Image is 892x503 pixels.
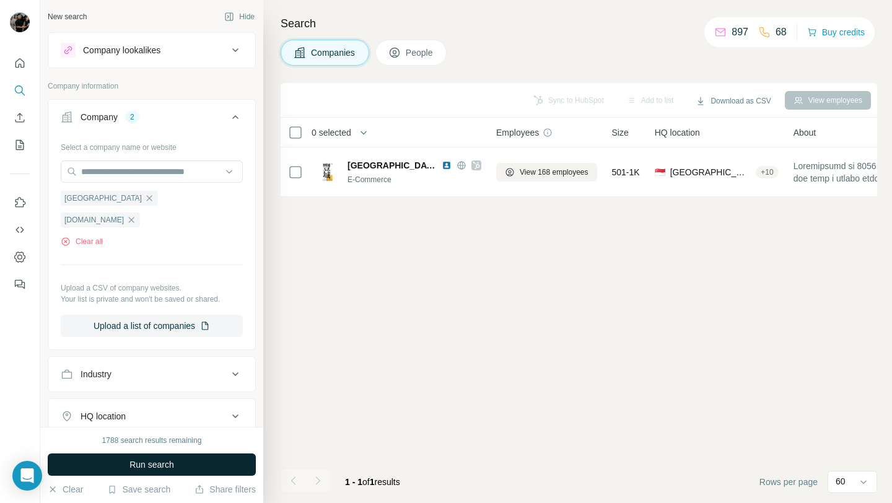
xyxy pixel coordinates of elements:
span: HQ location [655,126,700,139]
button: View 168 employees [496,163,597,182]
button: Buy credits [807,24,865,41]
div: Industry [81,368,111,380]
span: [GEOGRAPHIC_DATA], Central [670,166,751,178]
span: Run search [129,458,174,471]
p: Your list is private and won't be saved or shared. [61,294,243,305]
div: 2 [125,112,139,123]
button: Hide [216,7,263,26]
div: New search [48,11,87,22]
span: Size [612,126,629,139]
span: [GEOGRAPHIC_DATA] [348,159,435,172]
p: Upload a CSV of company websites. [61,282,243,294]
button: Upload a list of companies [61,315,243,337]
span: of [362,477,370,487]
button: Run search [48,453,256,476]
img: LinkedIn logo [442,160,452,170]
button: Industry [48,359,255,389]
div: HQ location [81,410,126,422]
span: 🇸🇬 [655,166,665,178]
p: 60 [836,475,846,488]
div: Select a company name or website [61,137,243,153]
div: Company [81,111,118,123]
div: Company lookalikes [83,44,160,56]
img: Logo of Gain City [318,162,338,182]
span: 1 [370,477,375,487]
button: Download as CSV [687,92,779,110]
p: 68 [776,25,787,40]
span: 1 - 1 [345,477,362,487]
span: People [406,46,434,59]
button: Clear all [61,236,103,247]
span: results [345,477,400,487]
button: Feedback [10,273,30,295]
button: Share filters [195,483,256,496]
img: Avatar [10,12,30,32]
span: View 168 employees [520,167,588,178]
span: Employees [496,126,539,139]
span: Companies [311,46,356,59]
button: Enrich CSV [10,107,30,129]
span: [DOMAIN_NAME] [64,214,124,225]
p: Company information [48,81,256,92]
span: [GEOGRAPHIC_DATA] [64,193,142,204]
button: Search [10,79,30,102]
span: 0 selected [312,126,351,139]
button: Clear [48,483,83,496]
button: Company lookalikes [48,35,255,65]
h4: Search [281,15,877,32]
button: Use Surfe on LinkedIn [10,191,30,214]
button: Dashboard [10,246,30,268]
div: Open Intercom Messenger [12,461,42,491]
button: Use Surfe API [10,219,30,241]
p: 897 [732,25,748,40]
div: + 10 [756,167,778,178]
span: About [794,126,816,139]
div: 1788 search results remaining [102,435,202,446]
button: HQ location [48,401,255,431]
button: Company2 [48,102,255,137]
span: Rows per page [759,476,818,488]
button: Save search [107,483,170,496]
div: E-Commerce [348,174,481,185]
button: Quick start [10,52,30,74]
button: My lists [10,134,30,156]
span: 501-1K [612,166,640,178]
